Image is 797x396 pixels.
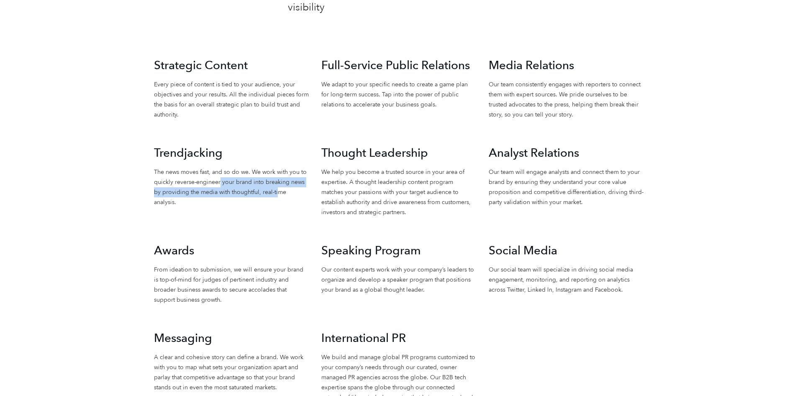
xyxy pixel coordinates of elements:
[154,167,309,207] p: The news moves fast, and so do we. We work with you to quickly reverse-engineer your brand into b...
[489,57,643,73] h3: Media Relations
[321,80,476,110] p: We adapt to your specific needs to create a game plan for long-term success. Tap into the power o...
[489,243,643,259] h3: Social Media
[321,243,476,259] h3: Speaking Program
[321,57,476,73] h3: Full-Service Public Relations
[489,145,643,161] h3: Analyst Relations
[489,167,643,207] p: Our team will engage analysts and connect them to your brand by ensuring they understand your cor...
[154,265,309,305] p: From ideation to submission, we will ensure your brand is top-of-mind for judges of pertinent ind...
[321,167,476,217] p: We help you become a trusted source in your area of expertise. A thought leadership content progr...
[489,80,643,120] p: Our team consistently engages with reporters to connect them with expert sources. We pride oursel...
[321,145,476,161] h3: Thought Leadership
[321,330,476,346] h3: International PR
[321,265,476,295] p: Our content experts work with your company’s leaders to organize and develop a speaker program th...
[154,80,309,120] p: Every piece of content is tied to your audience, your objectives and your results. All the indivi...
[154,57,309,73] h3: Strategic Content
[154,330,309,346] h3: Messaging
[154,145,309,161] h3: Trendjacking
[154,352,309,393] p: A clear and cohesive story can define a brand. We work with you to map what sets your organizatio...
[489,265,643,295] p: Our social team will specialize in driving social media engagement, monitoring, and reporting on ...
[154,243,309,259] h3: Awards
